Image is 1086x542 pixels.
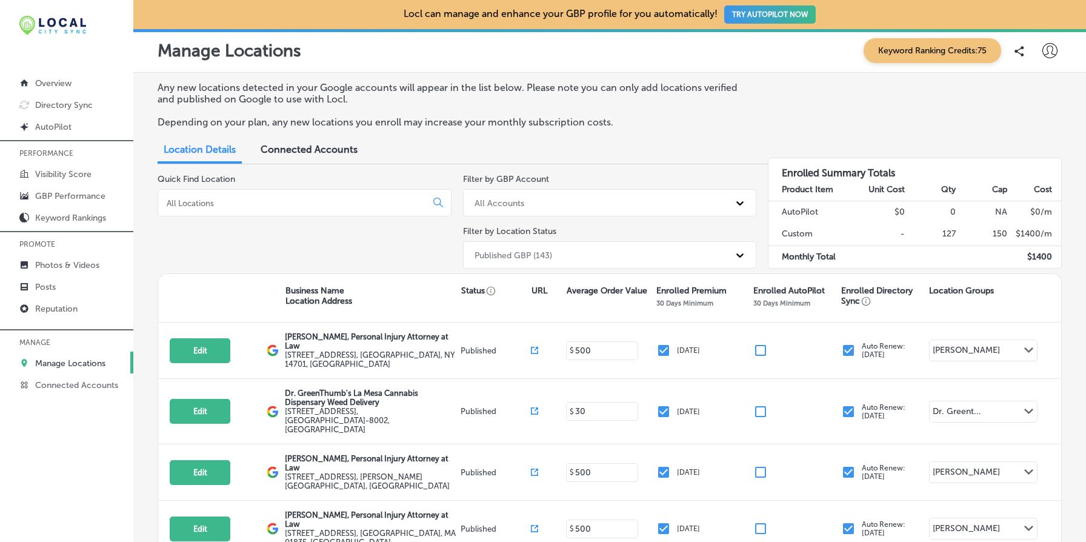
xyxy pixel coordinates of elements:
p: URL [531,286,547,296]
p: Manage Locations [158,41,301,61]
td: $ 0 /m [1008,201,1061,223]
p: Overview [35,78,72,89]
td: Custom [768,223,854,246]
td: NA [956,201,1008,223]
strong: Product Item [782,184,833,195]
th: Unit Cost [854,179,905,201]
button: TRY AUTOPILOT NOW [724,5,816,24]
p: AutoPilot [35,122,72,132]
p: $ [570,346,574,355]
p: Status [461,286,531,296]
td: $ 1400 /m [1008,223,1061,246]
p: [PERSON_NAME], Personal Injury Attorney at Law [285,510,458,529]
p: Auto Renew: [DATE] [862,403,905,420]
div: [PERSON_NAME] [933,345,1000,359]
p: Published [461,468,531,477]
img: logo [267,523,279,535]
td: 127 [905,223,957,246]
td: $0 [854,201,905,223]
th: Cap [956,179,1008,201]
label: [STREET_ADDRESS] , [GEOGRAPHIC_DATA]-8002, [GEOGRAPHIC_DATA] [285,407,458,434]
td: - [854,223,905,246]
p: [PERSON_NAME], Personal Injury Attorney at Law [285,454,458,472]
p: Any new locations detected in your Google accounts will appear in the list below. Please note you... [158,82,745,105]
div: [PERSON_NAME] [933,523,1000,537]
div: Dr. Greent... [933,406,981,420]
div: All Accounts [475,198,524,208]
h3: Enrolled Summary Totals [768,158,1061,179]
p: Published [461,407,531,416]
p: Dr. GreenThumb's La Mesa Cannabis Dispensary Weed Delivery [285,389,458,407]
p: [PERSON_NAME], Personal Injury Attorney at Law [285,332,458,350]
p: Directory Sync [35,100,93,110]
div: [PERSON_NAME] [933,467,1000,481]
p: Average Order Value [567,286,647,296]
button: Edit [170,517,230,541]
p: GBP Performance [35,191,105,201]
p: Published [461,346,531,355]
td: $ 1400 [1008,246,1061,268]
span: Keyword Ranking Credits: 75 [864,38,1001,63]
p: Auto Renew: [DATE] [862,342,905,359]
p: $ [570,407,574,416]
label: [STREET_ADDRESS] , [PERSON_NAME][GEOGRAPHIC_DATA], [GEOGRAPHIC_DATA] [285,472,458,490]
p: $ [570,524,574,533]
p: Enrolled Directory Sync [841,286,923,306]
p: Photos & Videos [35,260,99,270]
p: Published [461,524,531,534]
span: Location Details [164,144,236,155]
p: Posts [35,282,56,292]
p: Enrolled Premium [656,286,727,296]
td: 0 [905,201,957,223]
img: logo [267,406,279,418]
td: Monthly Total [768,246,854,268]
button: Edit [170,460,230,485]
img: logo [267,466,279,478]
p: 30 Days Minimum [656,299,713,307]
label: [STREET_ADDRESS] , [GEOGRAPHIC_DATA], NY 14701, [GEOGRAPHIC_DATA] [285,350,458,369]
p: [DATE] [677,407,700,416]
p: $ [570,468,574,477]
p: Location Groups [929,286,994,296]
p: Enrolled AutoPilot [753,286,825,296]
label: Filter by Location Status [463,226,556,236]
label: Filter by GBP Account [463,174,549,184]
p: [DATE] [677,524,700,533]
label: Quick Find Location [158,174,235,184]
p: Auto Renew: [DATE] [862,464,905,481]
p: Auto Renew: [DATE] [862,520,905,537]
div: Published GBP (143) [475,250,552,260]
p: Visibility Score [35,169,92,179]
p: 30 Days Minimum [753,299,810,307]
button: Edit [170,338,230,363]
img: logo [267,344,279,356]
p: [DATE] [677,346,700,355]
p: Manage Locations [35,358,105,369]
td: AutoPilot [768,201,854,223]
p: Depending on your plan, any new locations you enroll may increase your monthly subscription costs. [158,116,745,128]
p: [DATE] [677,468,700,477]
span: Connected Accounts [261,144,358,155]
button: Edit [170,399,230,424]
p: Keyword Rankings [35,213,106,223]
input: All Locations [165,198,424,209]
th: Qty [905,179,957,201]
p: Business Name Location Address [285,286,352,306]
th: Cost [1008,179,1061,201]
img: 12321ecb-abad-46dd-be7f-2600e8d3409flocal-city-sync-logo-rectangle.png [19,16,86,35]
td: 150 [956,223,1008,246]
p: Connected Accounts [35,380,118,390]
p: Reputation [35,304,78,314]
